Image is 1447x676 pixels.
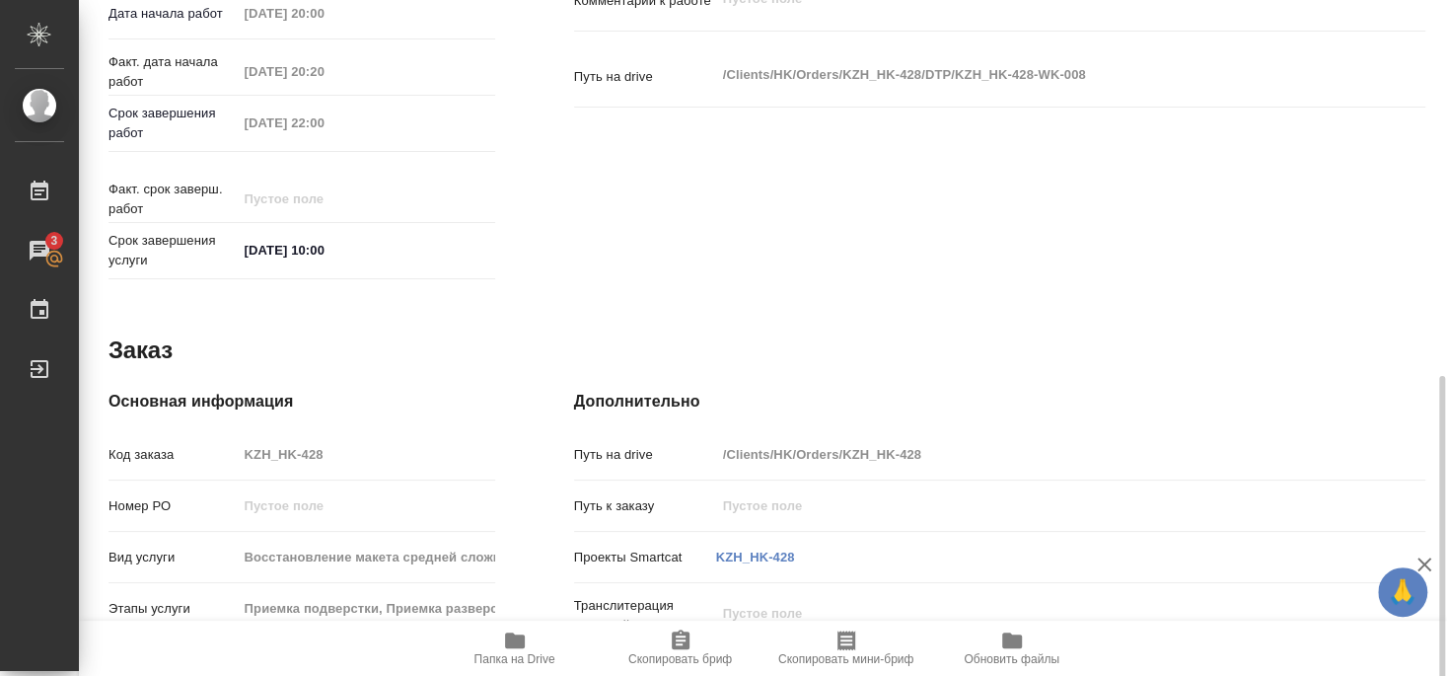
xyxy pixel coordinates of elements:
[964,652,1059,666] span: Обновить файлы
[109,4,238,24] p: Дата начала работ
[598,621,763,676] button: Скопировать бриф
[574,67,716,87] p: Путь на drive
[628,652,732,666] span: Скопировать бриф
[109,231,238,270] p: Срок завершения услуги
[238,236,410,264] input: ✎ Введи что-нибудь
[109,548,238,567] p: Вид услуги
[1386,571,1419,613] span: 🙏
[109,390,495,413] h4: Основная информация
[574,596,716,636] p: Транслитерация названий
[716,550,795,564] a: KZH_HK-428
[238,185,410,213] input: Пустое поле
[1378,567,1427,617] button: 🙏
[574,548,716,567] p: Проекты Smartcat
[716,58,1354,92] textarea: /Clients/HK/Orders/KZH_HK-428/DTP/KZH_HK-428-WK-008
[474,652,555,666] span: Папка на Drive
[109,180,238,219] p: Факт. срок заверш. работ
[38,231,69,251] span: 3
[109,52,238,92] p: Факт. дата начала работ
[929,621,1095,676] button: Обновить файлы
[574,390,1425,413] h4: Дополнительно
[574,496,716,516] p: Путь к заказу
[109,445,238,465] p: Код заказа
[238,440,495,469] input: Пустое поле
[238,543,495,571] input: Пустое поле
[109,599,238,619] p: Этапы услуги
[763,621,929,676] button: Скопировать мини-бриф
[109,335,173,366] h2: Заказ
[432,621,598,676] button: Папка на Drive
[238,594,495,623] input: Пустое поле
[716,440,1354,469] input: Пустое поле
[238,57,410,86] input: Пустое поле
[574,445,716,465] p: Путь на drive
[5,226,74,275] a: 3
[716,491,1354,520] input: Пустое поле
[109,496,238,516] p: Номер РО
[109,104,238,143] p: Срок завершения работ
[238,109,410,137] input: Пустое поле
[778,652,913,666] span: Скопировать мини-бриф
[238,491,495,520] input: Пустое поле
